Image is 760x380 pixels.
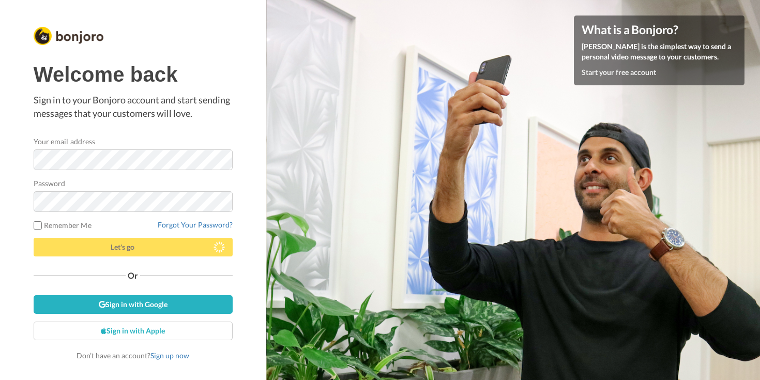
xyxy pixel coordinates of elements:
[34,94,233,120] p: Sign in to your Bonjoro account and start sending messages that your customers will love.
[126,272,140,279] span: Or
[582,41,737,62] p: [PERSON_NAME] is the simplest way to send a personal video message to your customers.
[150,351,189,360] a: Sign up now
[111,242,134,251] span: Let's go
[34,238,233,256] button: Let's go
[77,351,189,360] span: Don’t have an account?
[158,220,233,229] a: Forgot Your Password?
[582,23,737,36] h4: What is a Bonjoro?
[34,136,95,147] label: Your email address
[34,220,92,231] label: Remember Me
[34,295,233,314] a: Sign in with Google
[34,63,233,86] h1: Welcome back
[34,322,233,340] a: Sign in with Apple
[34,178,66,189] label: Password
[34,221,42,230] input: Remember Me
[582,68,656,77] a: Start your free account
